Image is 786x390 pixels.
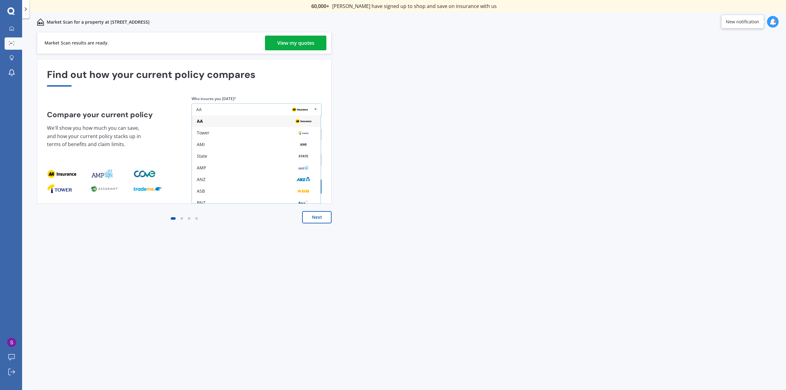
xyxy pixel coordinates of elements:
[197,189,205,193] div: ASB
[47,19,150,25] p: Market Scan for a property at [STREET_ADDRESS]
[293,153,313,160] img: State-text-1.webp
[294,199,313,207] img: BNZ.png
[134,184,163,194] img: provider_logo_2
[197,119,203,123] div: AA
[197,166,206,170] div: AMP
[7,338,16,347] img: ACg8ocIDqKjLf5fHDIfbLR-h4rKHH4Fqg8W_0qn-tpMwZe9SxkvAuQ=s96-c
[294,118,313,125] img: AA.webp
[90,169,114,179] img: provider_logo_1
[302,211,332,223] button: Next
[290,106,310,113] img: AA.webp
[192,96,235,101] label: Who insures you [DATE]?
[47,110,177,119] h4: Compare your current policy
[90,184,120,194] img: provider_logo_1
[134,169,157,179] img: provider_logo_2
[294,164,313,172] img: AMP.webp
[47,184,72,194] img: provider_logo_0
[277,36,314,50] div: View my quotes
[47,169,76,179] img: provider_logo_0
[197,177,205,182] div: ANZ
[265,36,326,50] a: View my quotes
[294,129,313,137] img: Tower.webp
[47,124,145,149] p: We'll show you how much you can save, and how your current policy stacks up in terms of benefits ...
[294,141,313,148] img: AMI-text-1.webp
[294,187,313,195] img: ASB.png
[294,176,313,183] img: ANZ.png
[197,201,205,205] div: BNZ
[47,69,321,87] div: Find out how your current policy compares
[196,107,202,112] div: AA
[45,32,109,54] div: Market Scan results are ready.
[37,18,44,26] img: home-and-contents.b802091223b8502ef2dd.svg
[197,131,209,135] div: Tower
[726,19,759,25] div: New notification
[197,142,205,147] div: AMI
[197,154,207,158] div: State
